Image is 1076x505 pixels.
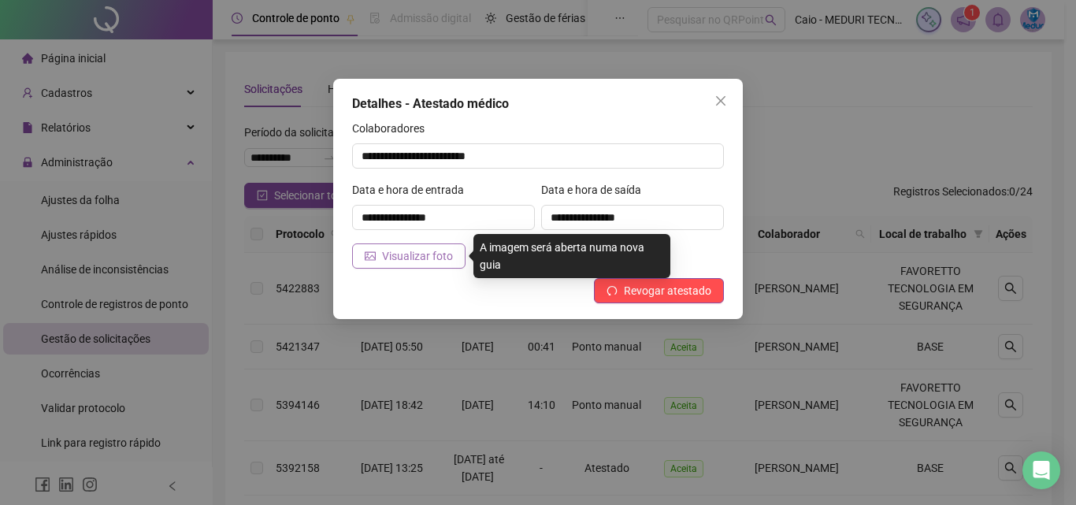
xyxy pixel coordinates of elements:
span: Visualizar foto [382,247,453,265]
div: Open Intercom Messenger [1022,451,1060,489]
label: Data e hora de entrada [352,181,474,199]
span: Revogar atestado [624,282,711,299]
button: Revogar atestado [594,278,724,303]
button: Visualizar foto [352,243,466,269]
div: A imagem será aberta numa nova guia [473,234,670,278]
button: Close [708,88,733,113]
label: Data e hora de saída [541,181,651,199]
span: undo [607,285,618,296]
span: close [714,95,727,107]
label: Colaboradores [352,120,435,137]
div: Detalhes - Atestado médico [352,95,724,113]
span: picture [365,251,376,262]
